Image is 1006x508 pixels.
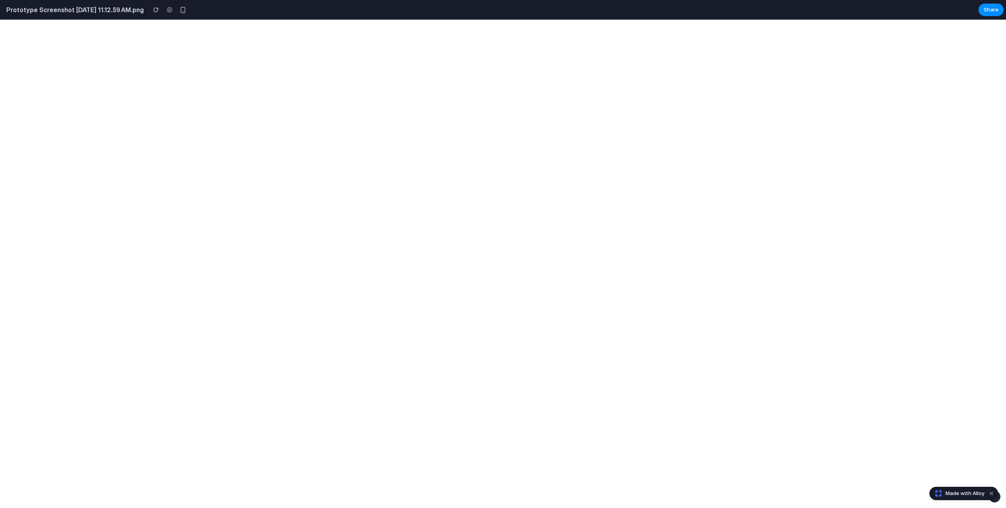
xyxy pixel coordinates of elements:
button: Share [978,4,1004,16]
span: Share [984,6,999,14]
a: Made with Alloy [930,490,985,497]
button: Dismiss watermark [987,489,996,498]
span: Made with Alloy [945,490,984,497]
h2: Prototype Screenshot [DATE] 11.12.59 AM.png [3,5,144,15]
